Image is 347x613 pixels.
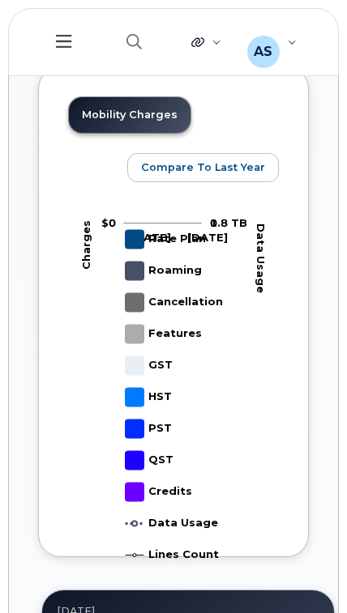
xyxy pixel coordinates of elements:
div: Adam Stretch [236,26,308,58]
g: HST [126,381,174,413]
g: Rate Plan [126,223,206,255]
g: Data Usage [126,508,218,539]
g: PST [126,413,173,445]
tspan: [DATE] [187,230,228,243]
g: Credits [126,476,192,508]
g: Chart [79,215,268,570]
div: Quicklinks [180,26,233,58]
g: Cancellation [126,287,223,318]
g: GST [126,350,174,381]
tspan: Charges [79,220,92,270]
a: Mobility Charges [69,97,191,133]
button: Compare To Last Year [127,153,279,182]
tspan: Data Usage [255,223,268,293]
g: Lines Count [126,539,219,571]
span: AS [254,42,272,62]
span: Compare To Last Year [141,160,265,175]
tspan: $0 [101,215,116,228]
g: QST [126,445,175,476]
tspan: 1.8 TB [210,215,247,228]
g: Features [126,318,202,350]
g: Legend [126,223,223,571]
g: Roaming [126,255,203,287]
